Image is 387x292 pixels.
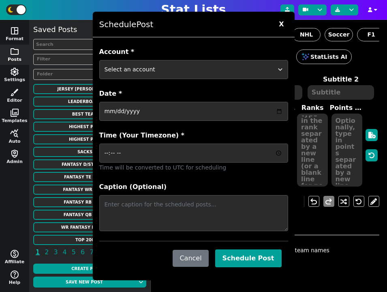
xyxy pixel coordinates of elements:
[99,164,227,171] small: Time will be converted to UTC for scheduling
[99,47,288,57] label: Account *
[99,131,288,140] label: Time (Your Timezone) *
[275,18,288,30] span: X
[99,89,288,99] label: Date *
[173,250,208,267] button: Cancel
[215,249,282,267] button: Schedule Post
[99,18,154,30] h5: Schedule Post
[99,182,288,192] label: Caption (Optional)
